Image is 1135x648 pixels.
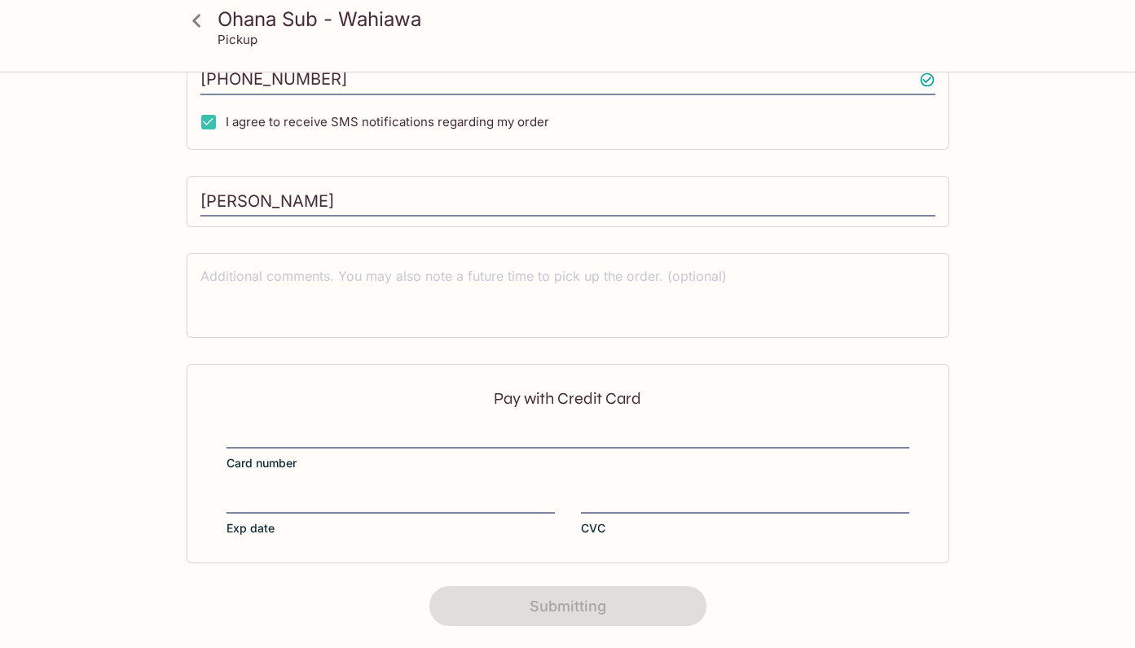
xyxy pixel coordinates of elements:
span: Exp date [227,520,275,536]
span: I agree to receive SMS notifications regarding my order [226,114,549,129]
p: Pickup [218,32,257,47]
iframe: Secure card number input frame [227,427,909,445]
p: Pay with Credit Card [227,391,909,406]
h3: Ohana Sub - Wahiawa [218,7,946,32]
iframe: Secure CVC input frame [581,493,909,510]
span: Card number [227,455,297,471]
span: CVC [581,520,605,536]
iframe: Secure expiration date input frame [227,493,555,510]
input: Enter phone number [200,64,935,95]
input: Enter first and last name [200,186,935,217]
